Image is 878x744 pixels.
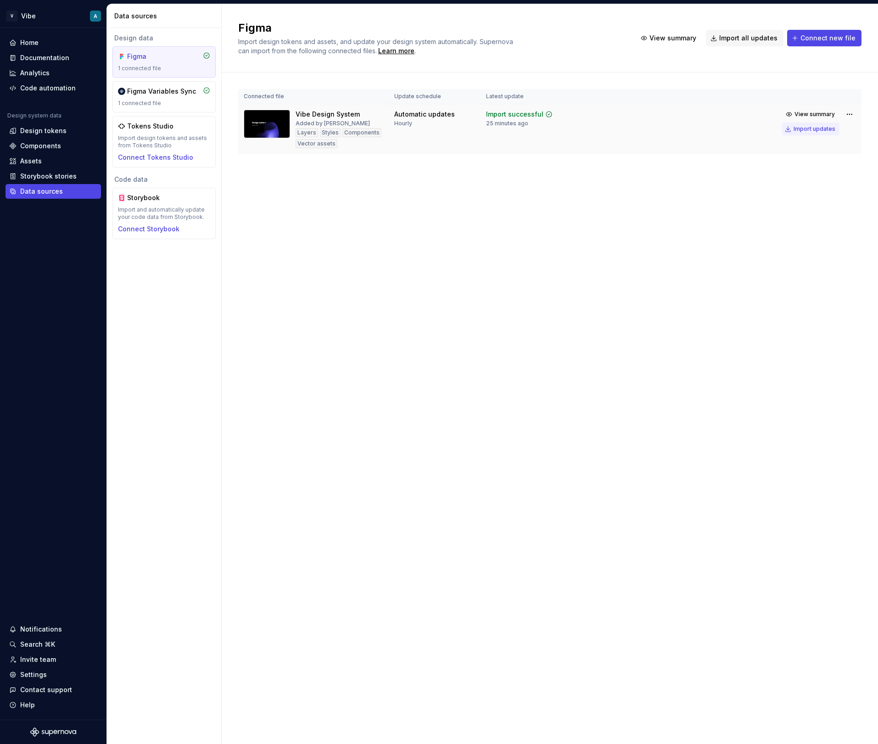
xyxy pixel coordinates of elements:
div: Figma Variables Sync [127,87,196,96]
div: Automatic updates [394,110,455,119]
a: Home [6,35,101,50]
div: Data sources [114,11,218,21]
div: Code data [112,175,216,184]
button: Connect Storybook [118,224,179,234]
div: Components [342,128,381,137]
button: Search ⌘K [6,637,101,652]
button: Connect Tokens Studio [118,153,193,162]
a: Figma1 connected file [112,46,216,78]
div: 1 connected file [118,100,210,107]
div: Design system data [7,112,62,119]
button: Help [6,698,101,712]
button: Contact support [6,682,101,697]
span: Import design tokens and assets, and update your design system automatically. Supernova can impor... [238,38,515,55]
a: Invite team [6,652,101,667]
a: Design tokens [6,123,101,138]
div: Tokens Studio [127,122,173,131]
div: Vibe Design System [296,110,360,119]
span: View summary [649,34,696,43]
div: Search ⌘K [20,640,55,649]
span: Import all updates [719,34,777,43]
button: Import updates [782,123,839,135]
button: VVibeA [2,6,105,26]
div: Design data [112,34,216,43]
th: Update schedule [389,89,481,104]
button: View summary [782,108,839,121]
div: Data sources [20,187,63,196]
div: Settings [20,670,47,679]
a: Components [6,139,101,153]
a: Learn more [378,46,414,56]
div: Contact support [20,685,72,694]
div: Import updates [794,125,835,133]
a: Code automation [6,81,101,95]
button: View summary [636,30,702,46]
div: Code automation [20,84,76,93]
div: Import and automatically update your code data from Storybook. [118,206,210,221]
div: Vector assets [296,139,337,148]
div: Design tokens [20,126,67,135]
a: StorybookImport and automatically update your code data from Storybook.Connect Storybook [112,188,216,239]
th: Latest update [481,89,576,104]
span: View summary [794,111,835,118]
div: Home [20,38,39,47]
div: Invite team [20,655,56,664]
a: Data sources [6,184,101,199]
a: Tokens StudioImport design tokens and assets from Tokens StudioConnect Tokens Studio [112,116,216,168]
div: Import successful [486,110,543,119]
div: Documentation [20,53,69,62]
div: A [94,12,97,20]
div: Components [20,141,61,151]
div: 1 connected file [118,65,210,72]
a: Analytics [6,66,101,80]
h2: Figma [238,21,625,35]
div: Layers [296,128,318,137]
div: Hourly [394,120,412,127]
div: Vibe [21,11,36,21]
div: Import design tokens and assets from Tokens Studio [118,134,210,149]
div: 25 minutes ago [486,120,528,127]
span: . [377,48,416,55]
div: Notifications [20,625,62,634]
a: Assets [6,154,101,168]
div: Help [20,700,35,710]
svg: Supernova Logo [30,727,76,737]
a: Settings [6,667,101,682]
div: Assets [20,157,42,166]
th: Connected file [238,89,389,104]
div: Storybook stories [20,172,77,181]
div: Analytics [20,68,50,78]
div: Figma [127,52,171,61]
a: Figma Variables Sync1 connected file [112,81,216,112]
div: V [6,11,17,22]
button: Import all updates [706,30,783,46]
div: Styles [320,128,341,137]
div: Added by [PERSON_NAME] [296,120,370,127]
a: Documentation [6,50,101,65]
span: Connect new file [800,34,856,43]
div: Storybook [127,193,171,202]
a: Storybook stories [6,169,101,184]
button: Connect new file [787,30,861,46]
button: Notifications [6,622,101,637]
